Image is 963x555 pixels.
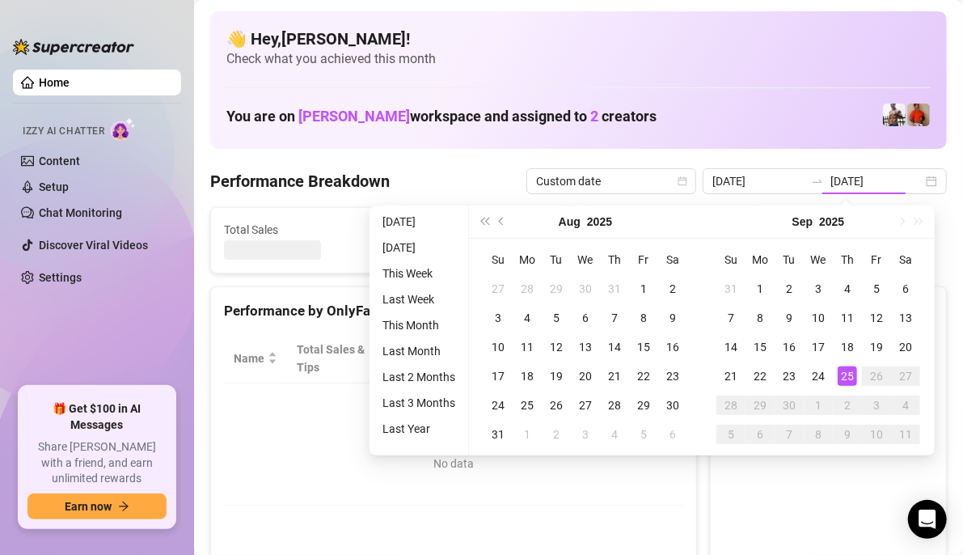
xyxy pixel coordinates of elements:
[298,108,410,125] span: [PERSON_NAME]
[811,175,824,188] span: swap-right
[27,494,167,519] button: Earn nowarrow-right
[724,300,933,322] div: Sales by OnlyFans Creator
[907,104,930,126] img: Justin
[39,206,122,219] a: Chat Monitoring
[287,334,388,383] th: Total Sales & Tips
[224,221,371,239] span: Total Sales
[712,172,805,190] input: Start date
[65,500,112,513] span: Earn now
[39,155,80,167] a: Content
[224,300,683,322] div: Performance by OnlyFans Creator
[576,334,683,383] th: Chat Conversion
[398,341,471,376] div: Est. Hours Worked
[39,239,148,252] a: Discover Viral Videos
[883,104,906,126] img: JUSTIN
[908,500,947,539] div: Open Intercom Messenger
[297,341,365,376] span: Total Sales & Tips
[599,221,746,239] span: Messages Sent
[118,501,129,512] span: arrow-right
[493,334,576,383] th: Sales / Hour
[111,117,136,141] img: AI Chatter
[27,439,167,487] span: Share [PERSON_NAME] with a friend, and earn unlimited rewards
[39,271,82,284] a: Settings
[585,341,661,376] span: Chat Conversion
[503,341,553,376] span: Sales / Hour
[412,221,559,239] span: Active Chats
[830,172,923,190] input: End date
[39,76,70,89] a: Home
[240,455,667,472] div: No data
[23,124,104,139] span: Izzy AI Chatter
[27,401,167,433] span: 🎁 Get $100 in AI Messages
[226,50,931,68] span: Check what you achieved this month
[811,175,824,188] span: to
[210,170,390,193] h4: Performance Breakdown
[226,108,657,125] h1: You are on workspace and assigned to creators
[234,350,264,367] span: Name
[13,39,134,55] img: logo-BBDzfeDw.svg
[39,180,69,193] a: Setup
[590,108,598,125] span: 2
[678,176,687,186] span: calendar
[536,169,686,193] span: Custom date
[226,28,931,50] h4: 👋 Hey, [PERSON_NAME] !
[224,334,287,383] th: Name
